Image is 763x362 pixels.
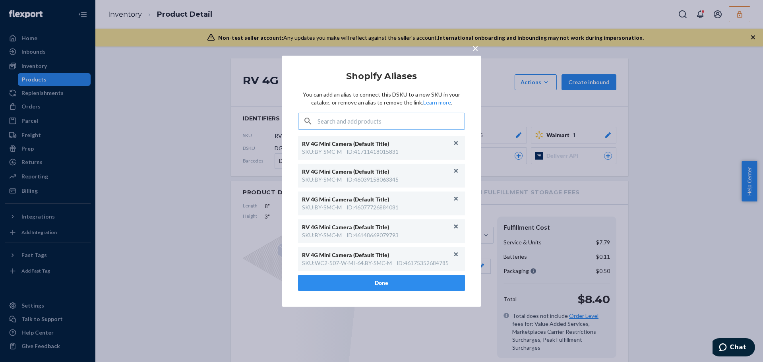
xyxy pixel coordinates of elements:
div: ID : 46039158063345 [347,176,399,184]
p: You can add an alias to connect this DSKU to a new SKU in your catalog, or remove an alias to rem... [298,91,465,106]
button: Done [298,275,465,291]
h2: Shopify Aliases [298,71,465,81]
iframe: Opens a widget where you can chat to one of our agents [713,338,755,358]
div: RV 4G Mini Camera (Default Title) [302,140,453,148]
button: Unlink [450,137,462,149]
button: Unlink [450,248,462,260]
div: SKU : WC2-507-W-MI-64.BY-SMC-M [302,259,392,267]
button: Unlink [450,221,462,232]
div: RV 4G Mini Camera (Default Title) [302,196,453,203]
div: ID : 46148669079793 [347,231,399,239]
div: RV 4G Mini Camera (Default Title) [302,251,453,259]
button: Unlink [450,193,462,205]
span: × [472,41,478,54]
div: SKU : BY-SMC-M [302,231,342,239]
div: ID : 46175352684785 [397,259,449,267]
div: SKU : BY-SMC-M [302,148,342,156]
div: ID : 46077726884081 [347,203,399,211]
div: ID : 41711418015831 [347,148,399,156]
div: SKU : BY-SMC-M [302,203,342,211]
div: SKU : BY-SMC-M [302,176,342,184]
div: RV 4G Mini Camera (Default Title) [302,168,453,176]
button: Unlink [450,165,462,177]
a: Learn more [423,99,451,106]
input: Search and add products [318,113,465,129]
div: RV 4G Mini Camera (Default Title) [302,223,453,231]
